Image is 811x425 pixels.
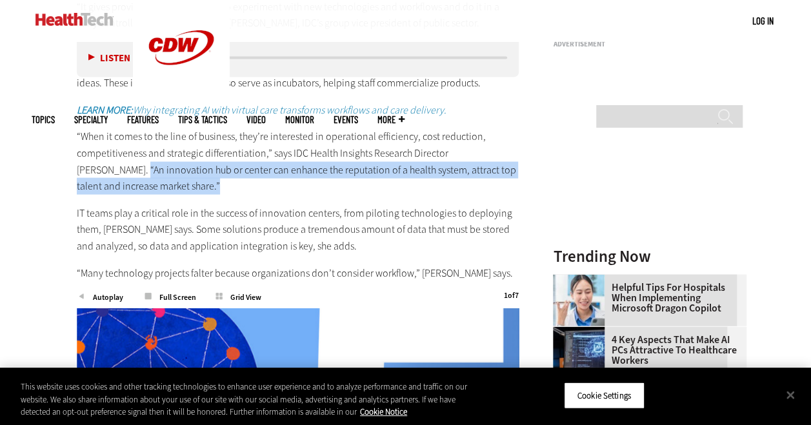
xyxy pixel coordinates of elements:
h3: Trending Now [553,248,746,264]
a: Log in [752,15,774,26]
a: Video [246,115,266,124]
img: Doctor using phone to dictate to tablet [553,275,605,326]
span: More [377,115,405,124]
div: of [504,292,519,299]
span: Specialty [74,115,108,124]
a: Desktop monitor with brain AI concept [553,327,611,337]
a: Events [334,115,358,124]
p: IT teams play a critical role in the success of innovation centers, from piloting technologies to... [77,205,519,255]
img: Home [35,13,114,26]
span: Autoplay [77,293,141,301]
a: Doctor using phone to dictate to tablet [553,275,611,285]
a: Features [127,115,159,124]
button: Close [776,381,805,409]
span: Full Screen [143,293,212,301]
a: 4 Key Aspects That Make AI PCs Attractive to Healthcare Workers [553,335,739,366]
span: Topics [32,115,55,124]
img: Desktop monitor with brain AI concept [553,327,605,379]
div: User menu [752,14,774,28]
span: Grid View [214,293,279,301]
p: “When it comes to the line of business, they’re interested in operational efficiency, cost reduct... [77,128,519,194]
a: Helpful Tips for Hospitals When Implementing Microsoft Dragon Copilot [553,282,739,313]
span: 1 [504,290,508,301]
a: MonITor [285,115,314,124]
a: More information about your privacy [360,406,407,417]
p: “Many technology projects falter because organizations don’t consider workflow,” [PERSON_NAME] says. [77,265,519,282]
div: This website uses cookies and other tracking technologies to enhance user experience and to analy... [21,381,486,419]
a: CDW [133,85,230,99]
a: Tips & Tactics [178,115,227,124]
button: Cookie Settings [564,382,645,409]
span: 7 [515,290,519,301]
